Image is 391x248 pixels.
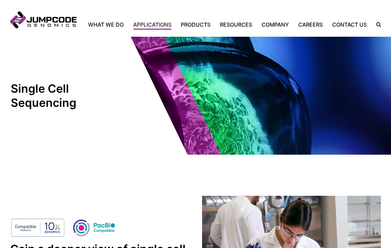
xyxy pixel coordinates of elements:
[215,21,257,29] a: Resources
[128,21,176,29] a: Applications
[77,21,372,29] nav: Primary Navigation
[372,22,381,27] label: Search the site.
[294,21,327,29] a: Careers
[257,21,294,29] a: Company
[327,21,372,29] a: Contact Us
[176,21,215,29] a: Products
[88,21,128,29] a: What We Do
[11,82,123,110] h1: Single Cell Sequencing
